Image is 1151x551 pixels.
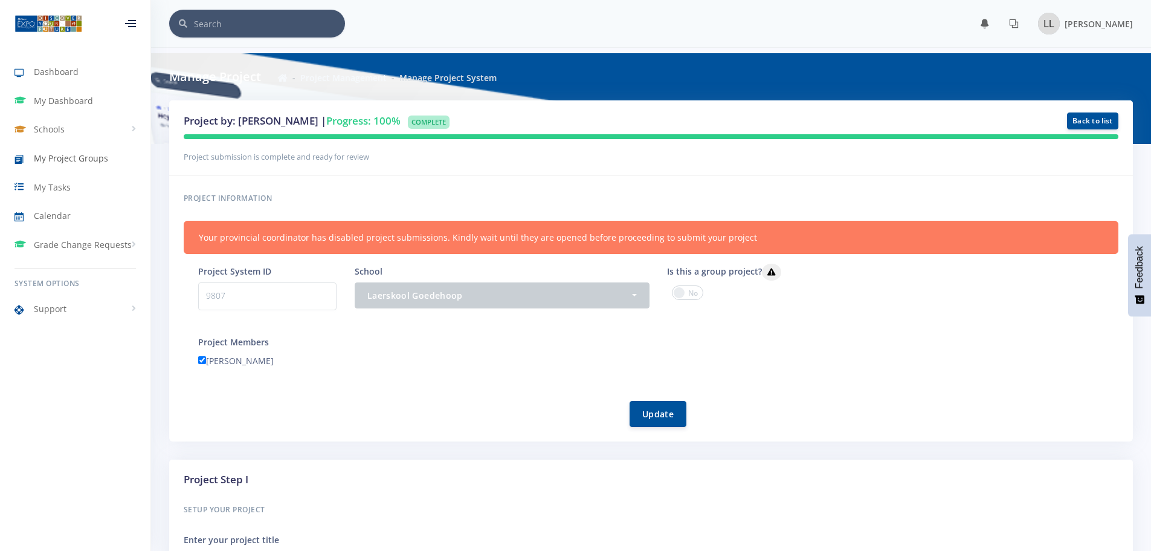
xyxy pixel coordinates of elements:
label: Project Members [198,336,269,348]
h6: Setup your Project [184,502,1118,518]
span: My Dashboard [34,94,93,107]
span: Progress: 100% [326,114,401,128]
input: [PERSON_NAME] [198,356,206,364]
small: Project submission is complete and ready for review [184,151,369,162]
h6: Project information [184,191,1118,206]
span: Calendar [34,209,71,222]
img: Image placeholder [1038,13,1060,34]
button: Is this a group project? [762,264,781,281]
li: Manage Project System [387,71,497,84]
a: Project Management [300,72,387,83]
span: Grade Change Requests [34,238,132,251]
label: Is this a group project? [667,264,781,281]
img: ... [15,14,82,33]
input: Search [194,10,345,37]
nav: breadcrumb [278,71,497,84]
span: My Project Groups [34,152,108,165]
h3: Project Step I [184,472,1118,487]
span: Complete [408,116,450,129]
h6: System Options [15,278,136,289]
span: [PERSON_NAME] [1065,18,1133,30]
div: Your provincial coordinator has disabled project submissions. Kindly wait until they are opened b... [184,221,1118,254]
span: Dashboard [34,65,79,78]
span: Schools [34,123,65,135]
label: Project System ID [198,265,271,278]
button: Laerskool Goedehoop [355,282,650,308]
h6: Manage Project [169,68,261,86]
label: School [355,265,382,278]
button: Update [630,401,686,427]
div: Laerskool Goedehoop [367,289,630,302]
a: Back to list [1067,112,1118,129]
p: 9807 [198,282,337,310]
span: My Tasks [34,181,71,194]
label: Enter your project title [184,533,279,546]
a: Image placeholder [PERSON_NAME] [1028,10,1133,37]
span: Feedback [1134,246,1145,289]
label: [PERSON_NAME] [198,354,274,367]
h3: Project by: [PERSON_NAME] | [184,113,801,129]
button: Feedback - Show survey [1128,234,1151,316]
span: Support [34,302,66,315]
